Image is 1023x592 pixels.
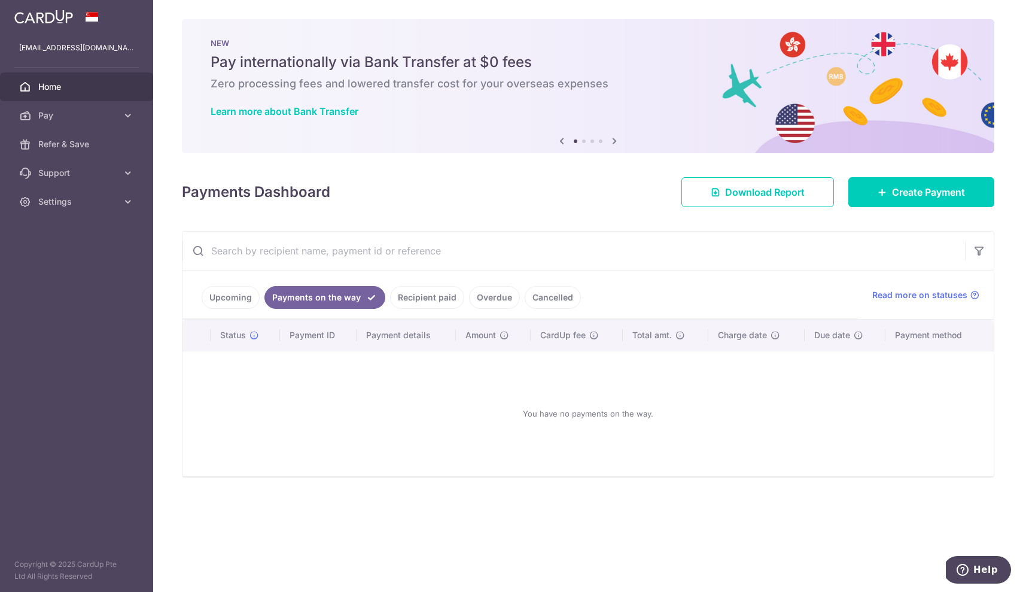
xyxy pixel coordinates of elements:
span: Refer & Save [38,138,117,150]
h5: Pay internationally via Bank Transfer at $0 fees [211,53,966,72]
img: Bank transfer banner [182,19,994,153]
a: Recipient paid [390,286,464,309]
span: Amount [465,329,496,341]
img: CardUp [14,10,73,24]
div: You have no payments on the way. [197,361,979,466]
span: CardUp fee [540,329,586,341]
a: Cancelled [525,286,581,309]
a: Read more on statuses [872,289,979,301]
a: Create Payment [848,177,994,207]
span: Pay [38,110,117,122]
p: NEW [211,38,966,48]
th: Payment method [885,320,994,351]
span: Charge date [718,329,767,341]
span: Due date [814,329,850,341]
span: Total amt. [632,329,672,341]
iframe: Opens a widget where you can find more information [946,556,1011,586]
span: Status [220,329,246,341]
p: [EMAIL_ADDRESS][DOMAIN_NAME] [19,42,134,54]
span: Support [38,167,117,179]
a: Download Report [681,177,834,207]
span: Settings [38,196,117,208]
a: Payments on the way [264,286,385,309]
span: Download Report [725,185,805,199]
a: Learn more about Bank Transfer [211,105,358,117]
th: Payment details [357,320,456,351]
h6: Zero processing fees and lowered transfer cost for your overseas expenses [211,77,966,91]
input: Search by recipient name, payment id or reference [182,232,965,270]
a: Upcoming [202,286,260,309]
span: Create Payment [892,185,965,199]
th: Payment ID [280,320,357,351]
h4: Payments Dashboard [182,181,330,203]
a: Overdue [469,286,520,309]
span: Read more on statuses [872,289,967,301]
span: Home [38,81,117,93]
